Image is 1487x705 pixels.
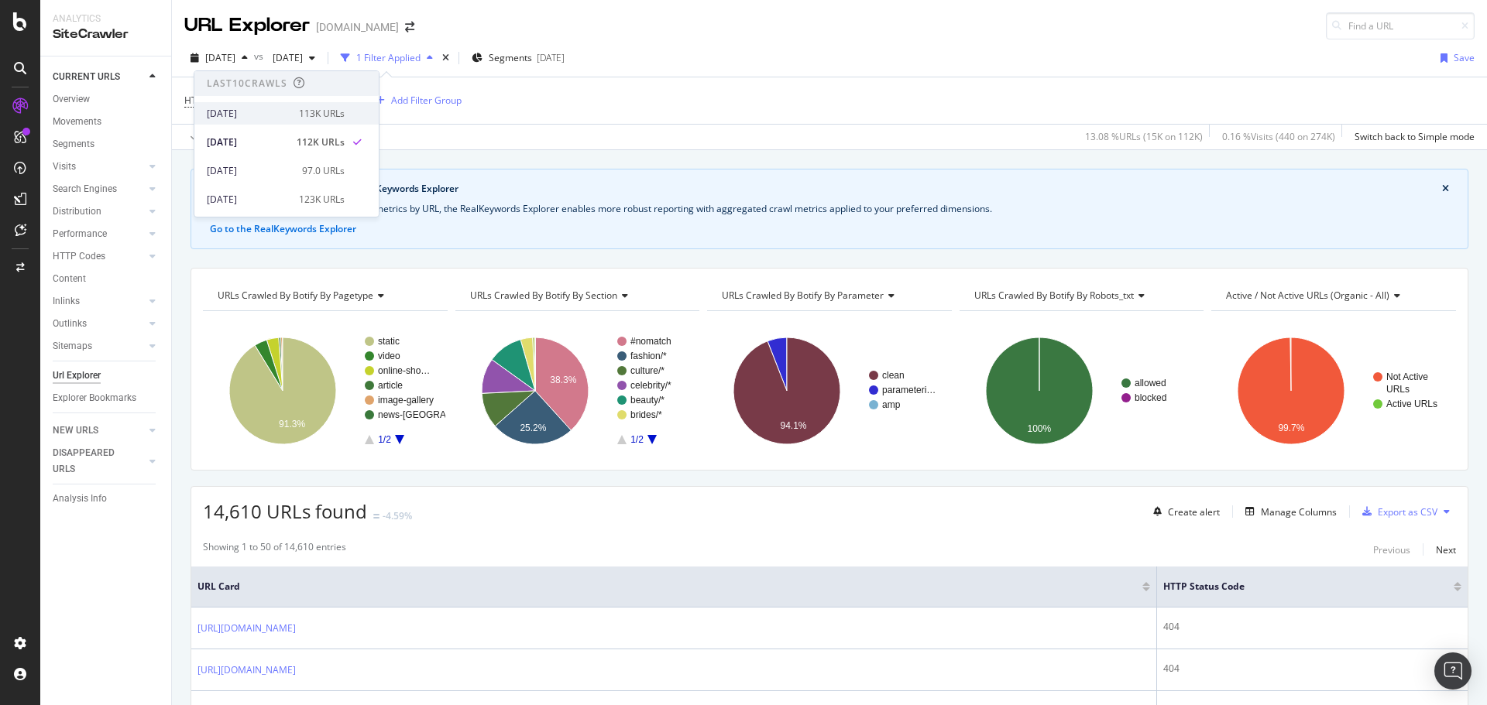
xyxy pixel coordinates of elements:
[53,181,117,197] div: Search Engines
[53,204,145,220] a: Distribution
[1356,499,1437,524] button: Export as CSV
[383,509,412,522] div: -4.59%
[974,289,1134,302] span: URLs Crawled By Botify By robots_txt
[53,316,87,332] div: Outlinks
[53,114,160,130] a: Movements
[197,621,296,636] a: [URL][DOMAIN_NAME]
[53,136,160,152] a: Segments
[53,12,159,26] div: Analytics
[882,399,901,410] text: amp
[53,271,86,287] div: Content
[53,69,120,85] div: CURRENT URLS
[210,222,356,236] button: Go to the RealKeywords Explorer
[197,580,1138,594] span: URL Card
[53,491,160,507] a: Analysis Info
[302,164,345,178] div: 97.0 URLs
[1163,580,1430,594] span: HTTP Status Code
[465,46,571,70] button: Segments[DATE]
[1168,505,1220,518] div: Create alert
[356,51,421,64] div: 1 Filter Applied
[781,420,807,431] text: 94.1%
[630,365,665,376] text: culture/*
[1378,505,1437,518] div: Export as CSV
[489,51,532,64] span: Segments
[53,226,145,242] a: Performance
[1355,130,1475,143] div: Switch back to Simple mode
[378,409,509,420] text: news-[GEOGRAPHIC_DATA]…
[299,193,345,207] div: 123K URLs
[1279,423,1305,433] text: 99.7%
[630,395,665,406] text: beauty/*
[53,114,101,130] div: Movements
[1373,540,1410,559] button: Previous
[53,159,76,175] div: Visits
[630,336,671,347] text: #nomatch
[1135,392,1166,403] text: blocked
[455,323,698,458] svg: A chart.
[467,283,686,308] h4: URLs Crawled By Botify By section
[1027,423,1051,434] text: 100%
[203,498,367,524] span: 14,610 URLs found
[225,182,1442,196] div: Crawl metrics are now in the RealKeywords Explorer
[207,164,293,178] div: [DATE]
[210,202,1449,216] div: While the Site Explorer provides crawl metrics by URL, the RealKeywords Explorer enables more rob...
[184,94,262,107] span: HTTP Status Code
[882,385,936,395] text: parameteri…
[299,107,345,121] div: 113K URLs
[630,434,644,445] text: 1/2
[207,193,290,207] div: [DATE]
[971,283,1190,308] h4: URLs Crawled By Botify By robots_txt
[1386,384,1410,395] text: URLs
[53,91,90,108] div: Overview
[960,323,1202,458] svg: A chart.
[335,46,439,70] button: 1 Filter Applied
[279,419,305,430] text: 91.3%
[1085,130,1203,143] div: 13.08 % URLs ( 15K on 112K )
[378,395,434,406] text: image-gallery
[520,423,546,433] text: 25.2%
[1326,12,1475,39] input: Find a URL
[1211,323,1454,458] svg: A chart.
[53,159,145,175] a: Visits
[53,248,105,265] div: HTTP Codes
[439,50,452,66] div: times
[53,271,160,287] a: Content
[184,125,229,149] button: Apply
[1454,51,1475,64] div: Save
[53,91,160,108] a: Overview
[53,368,160,384] a: Url Explorer
[1163,620,1461,634] div: 404
[53,69,145,85] a: CURRENT URLS
[207,135,287,149] div: [DATE]
[53,316,145,332] a: Outlinks
[1239,502,1337,521] button: Manage Columns
[266,51,303,64] span: 2025 Sep. 30th
[378,336,400,347] text: static
[316,19,399,35] div: [DOMAIN_NAME]
[882,370,905,381] text: clean
[537,51,565,64] div: [DATE]
[191,169,1468,249] div: info banner
[203,540,346,559] div: Showing 1 to 50 of 14,610 entries
[378,365,430,376] text: online-sho…
[53,248,145,265] a: HTTP Codes
[207,107,290,121] div: [DATE]
[1261,505,1337,518] div: Manage Columns
[53,293,145,310] a: Inlinks
[1348,125,1475,149] button: Switch back to Simple mode
[550,375,576,385] text: 38.3%
[184,12,310,39] div: URL Explorer
[53,423,98,439] div: NEW URLS
[1223,283,1442,308] h4: Active / Not Active URLs
[373,514,379,518] img: Equal
[707,323,950,458] svg: A chart.
[1226,289,1389,302] span: Active / Not Active URLs (organic - all)
[53,390,136,406] div: Explorer Bookmarks
[1163,662,1461,676] div: 404
[470,289,617,302] span: URLs Crawled By Botify By section
[391,94,462,107] div: Add Filter Group
[1436,543,1456,556] div: Next
[630,351,667,361] text: fashion/*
